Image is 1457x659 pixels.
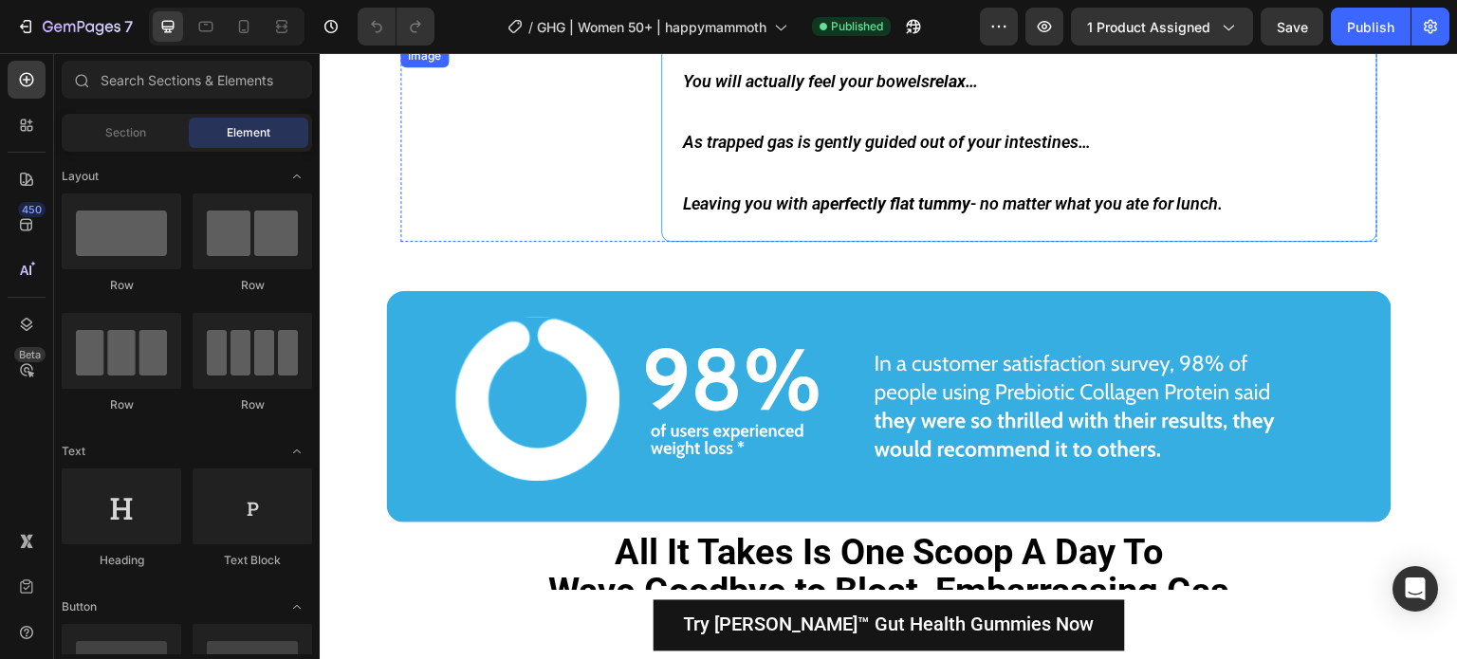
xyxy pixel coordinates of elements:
strong: All It Takes Is One Scoop A Day To [295,478,844,520]
span: / [528,17,533,37]
div: Undo/Redo [358,8,434,46]
div: Publish [1347,17,1394,37]
strong: Wave Goodbye to Bloat, Embarrassing Gas [229,517,910,558]
span: Toggle open [282,592,312,622]
button: 7 [8,8,141,46]
img: gempages_545042197993489537-88019a7b-bd98-4af7-8fdf-530c8966dd9b.svg [66,238,1072,469]
p: Leaving you with a - no matter what you ate for lunch. [363,136,1036,166]
div: Text Block [193,552,312,569]
button: 1 product assigned [1071,8,1253,46]
div: Row [62,277,181,294]
p: 7 [124,15,133,38]
a: Try [PERSON_NAME]™ Gut Health Gummies Now [334,547,805,597]
span: Layout [62,168,99,185]
span: Published [831,18,883,35]
div: Row [193,396,312,413]
span: 1 product assigned [1087,17,1210,37]
span: Button [62,598,97,615]
iframe: Design area [320,53,1457,659]
span: Element [227,124,270,141]
div: Row [193,277,312,294]
strong: relax… [610,18,658,38]
p: As trapped gas is gently guided out of your intestines… [363,74,1036,104]
p: You will actually feel your bowels [363,13,1036,44]
span: Toggle open [282,436,312,467]
span: GHG | Women 50+ | happymammoth [537,17,766,37]
input: Search Sections & Elements [62,61,312,99]
button: Publish [1331,8,1411,46]
div: Beta [14,347,46,362]
div: Open Intercom Messenger [1392,566,1438,612]
button: Save [1261,8,1323,46]
span: Try [PERSON_NAME]™ Gut Health Gummies Now [364,560,775,583]
span: Text [62,443,85,460]
span: Save [1277,19,1308,35]
span: Toggle open [282,161,312,192]
div: Row [62,396,181,413]
span: Section [105,124,146,141]
strong: perfectly flat tummy [501,140,651,160]
div: 450 [18,202,46,217]
div: Heading [62,552,181,569]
